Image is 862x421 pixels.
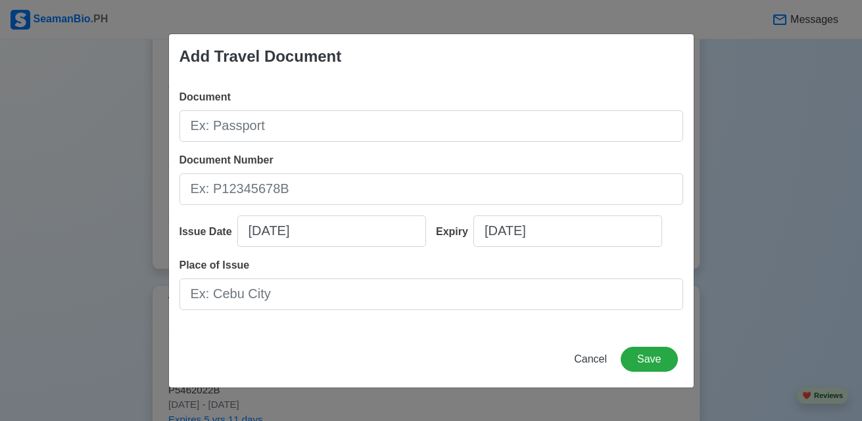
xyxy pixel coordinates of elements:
[180,173,683,205] input: Ex: P12345678B
[180,45,342,68] div: Add Travel Document
[180,224,237,240] div: Issue Date
[180,154,274,166] span: Document Number
[436,224,473,240] div: Expiry
[180,278,683,310] input: Ex: Cebu City
[621,347,677,372] button: Save
[180,91,231,102] span: Document
[180,259,250,271] span: Place of Issue
[565,347,615,372] button: Cancel
[180,110,683,142] input: Ex: Passport
[574,353,607,365] span: Cancel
